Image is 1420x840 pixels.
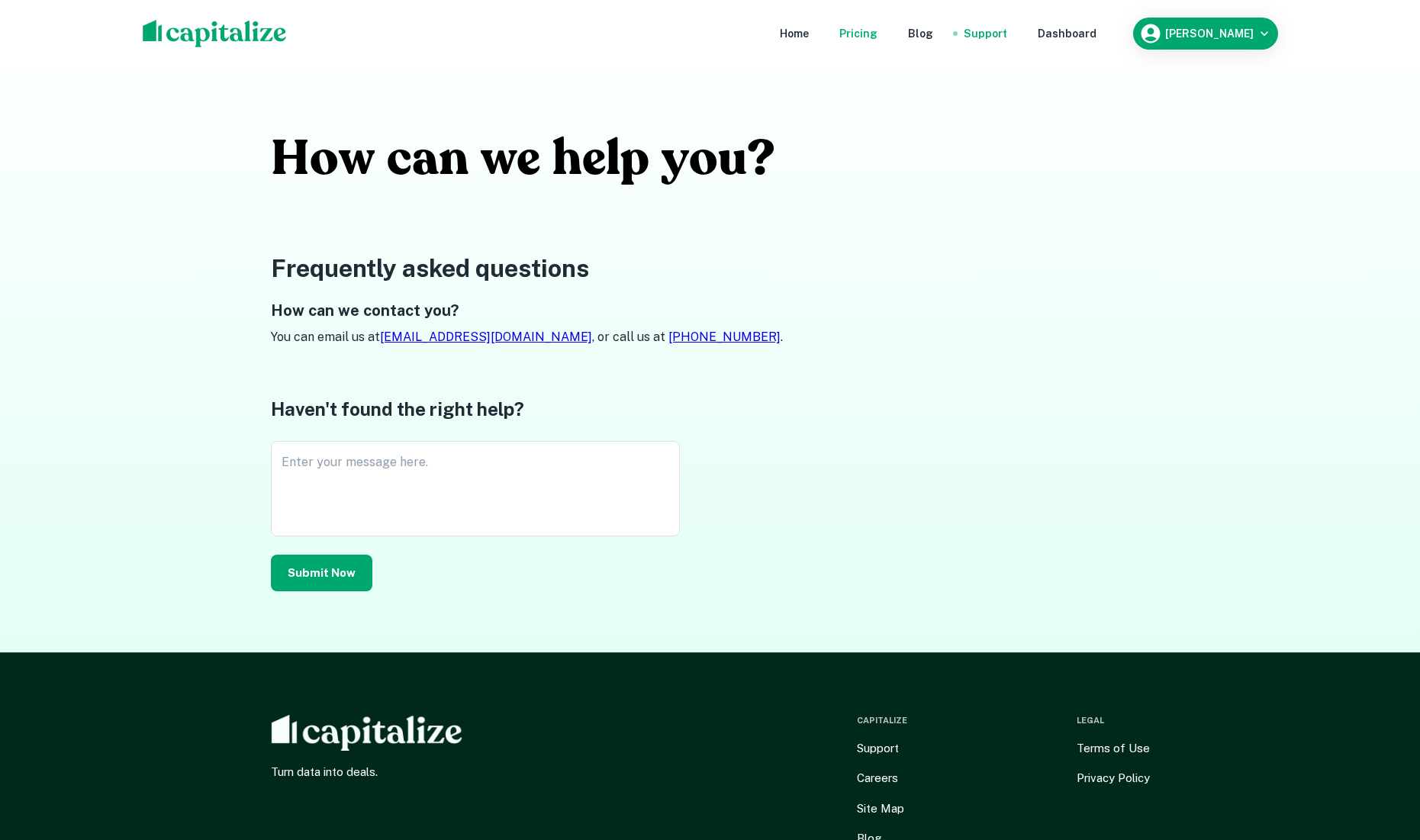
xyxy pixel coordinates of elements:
span: w [481,128,517,189]
img: capitalize-logo.png [143,20,287,47]
span: H [271,128,310,189]
a: Blog [908,25,933,42]
button: [PERSON_NAME] [1133,18,1278,50]
img: capitalize-logo-white.png [271,714,463,751]
a: Pricing [839,25,877,42]
span: n [439,128,469,189]
a: Support [857,739,899,758]
button: Submit Now [271,555,372,591]
a: Site Map [857,800,904,818]
span: u [718,128,747,189]
span: y [662,128,689,189]
a: [EMAIL_ADDRESS][DOMAIN_NAME] [380,330,592,344]
span: w [339,128,375,189]
div: Legal [1077,714,1104,727]
a: Careers [857,769,898,787]
span: h [552,128,582,189]
span: ? [747,128,775,189]
h3: Frequently asked questions [271,250,1150,287]
p: Turn data into deals. [271,763,564,781]
a: Dashboard [1038,25,1096,42]
a: Home [780,25,809,42]
span: o [310,128,339,189]
p: You can email us at , or call us at . [271,328,1150,346]
span: a [412,128,439,189]
a: Terms of Use [1077,739,1150,758]
span: p [620,128,649,189]
a: Support [964,25,1007,42]
iframe: Chat Widget [1344,718,1420,791]
span: e [517,128,540,189]
h5: How can we contact you? [271,299,1150,322]
h4: Haven't found the right help? [271,395,680,423]
div: Capitalize [857,714,907,727]
span: o [689,128,718,189]
a: Privacy Policy [1077,769,1150,787]
span: e [582,128,606,189]
span: c [387,128,412,189]
h6: [PERSON_NAME] [1165,28,1254,39]
span: l [606,128,620,189]
a: [PHONE_NUMBER] [668,330,781,344]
